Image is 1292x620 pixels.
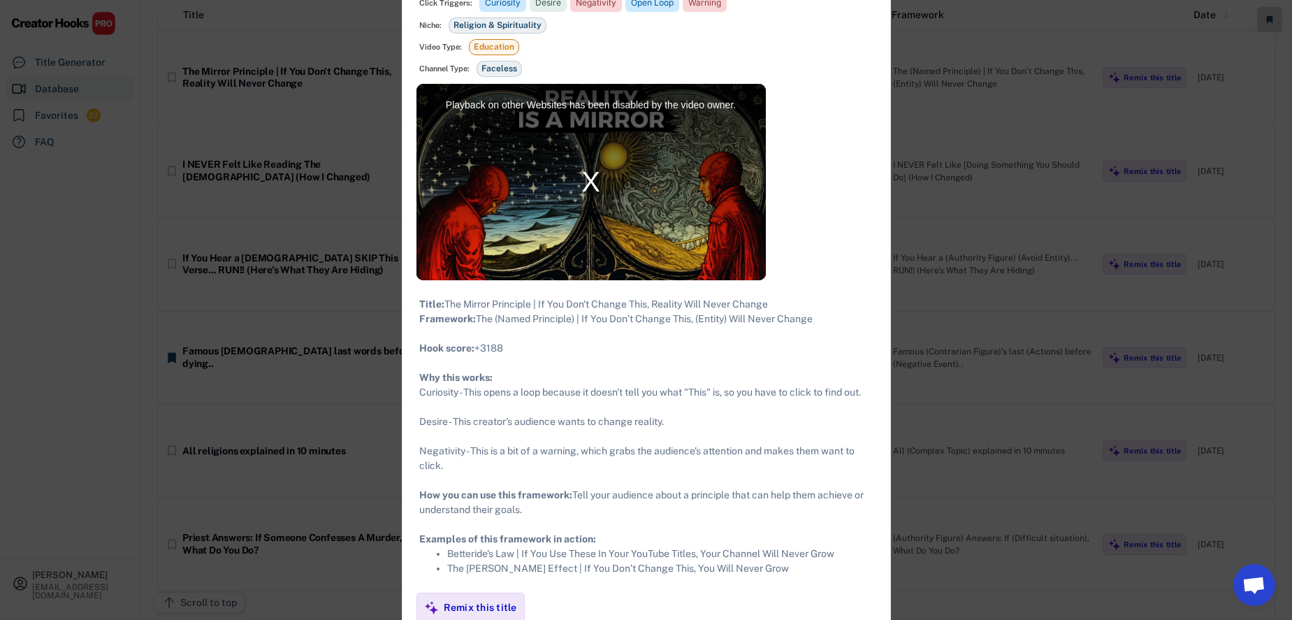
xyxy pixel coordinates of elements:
strong: Why this works: [419,372,493,383]
a: Open chat [1233,564,1275,606]
strong: Hook score [419,343,472,354]
li: Betteride's Law | If You Use These In Your YouTube Titles, Your Channel Will Never Grow [447,547,873,561]
div: Education [469,39,519,55]
div: Religion & Spirituality [449,17,546,34]
div: Playback on other Websites has been disabled by the video owner. [416,84,766,280]
li: The [PERSON_NAME] Effect | If You Don’t Change This, You Will Never Grow [447,561,873,576]
div: Video Player [416,84,766,280]
div: Remix this title [444,601,517,614]
strong: : [472,343,474,354]
strong: Framework: [419,313,476,324]
div: Video Type: [419,42,462,52]
div: Niche: [419,20,442,31]
div: Modal Window [416,84,766,280]
div: The Mirror Principle | If You Don't Change This, Reality Will Never Change The (Named Principle) ... [419,297,873,576]
strong: Title: [419,298,444,310]
div: Faceless [477,61,522,77]
img: MagicMajor%20%28Purple%29.svg [424,600,439,615]
div: Channel Type: [419,64,470,74]
strong: Examples of this framework in action: [419,533,596,545]
strong: How you can use this framework: [419,489,572,500]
